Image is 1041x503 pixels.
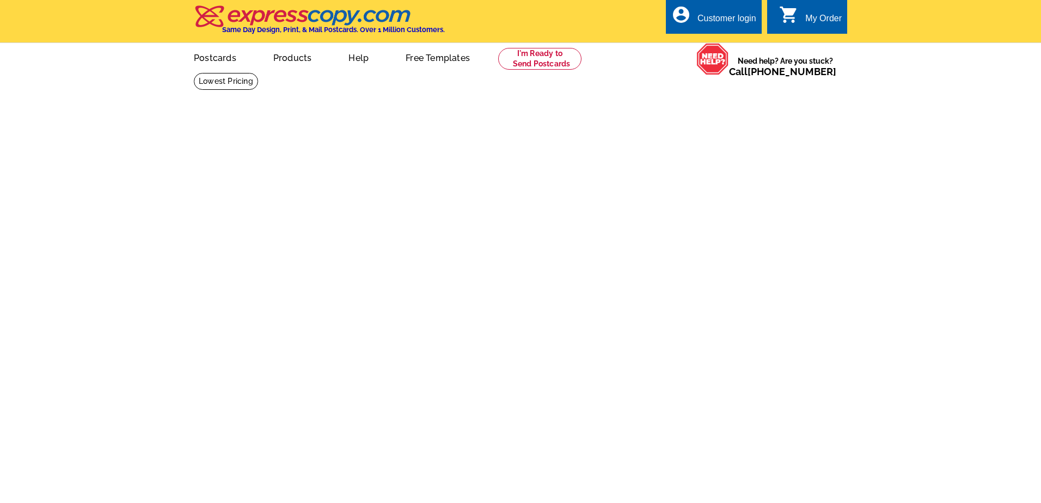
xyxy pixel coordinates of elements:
[194,13,445,34] a: Same Day Design, Print, & Mail Postcards. Over 1 Million Customers.
[805,14,842,29] div: My Order
[671,12,756,26] a: account_circle Customer login
[729,66,836,77] span: Call
[779,12,842,26] a: shopping_cart My Order
[222,26,445,34] h4: Same Day Design, Print, & Mail Postcards. Over 1 Million Customers.
[779,5,799,24] i: shopping_cart
[256,44,329,70] a: Products
[697,14,756,29] div: Customer login
[176,44,254,70] a: Postcards
[671,5,691,24] i: account_circle
[748,66,836,77] a: [PHONE_NUMBER]
[729,56,842,77] span: Need help? Are you stuck?
[696,43,729,75] img: help
[331,44,386,70] a: Help
[388,44,487,70] a: Free Templates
